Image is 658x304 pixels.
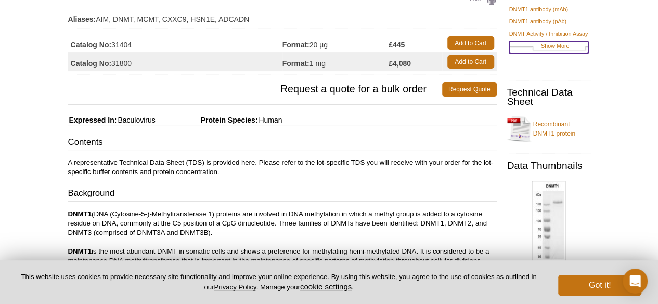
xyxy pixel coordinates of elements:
[623,269,648,294] div: Open Intercom Messenger
[71,40,112,49] strong: Catalog No:
[68,34,282,52] td: 31404
[71,59,112,68] strong: Catalog No:
[68,158,497,177] p: A representative Technical Data Sheet (TDS) is provided here. Please refer to the lot-specific TD...
[389,59,411,68] strong: £4,080
[442,82,497,97] a: Request Quote
[158,116,258,124] span: Protein Species:
[509,41,588,53] a: Show More
[68,209,497,294] p: (DNA (Cytosine-5-)-Methyltransferase 1) proteins are involved in DNA methylation in which a methy...
[282,34,389,52] td: 20 µg
[257,116,282,124] span: Human
[532,181,565,262] img: DNMT1 protein Coomassie gel
[507,113,590,144] a: Recombinant DNMT1 protein
[68,187,497,202] h3: Background
[68,8,497,25] td: AIM, DNMT, MCMT, CXXC9, HSN1E, ADCADN
[117,116,155,124] span: Baculovirus
[17,272,541,292] p: This website uses cookies to provide necessary site functionality and improve your online experie...
[282,59,309,68] strong: Format:
[509,17,566,26] a: DNMT1 antibody (pAb)
[68,116,117,124] span: Expressed In:
[68,136,497,151] h3: Contents
[214,283,256,291] a: Privacy Policy
[68,52,282,71] td: 31800
[68,82,442,97] span: Request a quote for a bulk order
[68,210,92,218] strong: DNMT1
[507,88,590,107] h2: Technical Data Sheet
[282,40,309,49] strong: Format:
[447,55,494,69] a: Add to Cart
[389,40,405,49] strong: £445
[507,161,590,170] h2: Data Thumbnails
[68,247,92,255] strong: DNMT1
[68,15,96,24] strong: Aliases:
[447,36,494,50] a: Add to Cart
[509,5,568,14] a: DNMT1 antibody (mAb)
[282,52,389,71] td: 1 mg
[509,29,588,38] a: DNMT Activity / Inhibition Assay
[558,275,641,296] button: Got it!
[300,282,352,291] button: cookie settings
